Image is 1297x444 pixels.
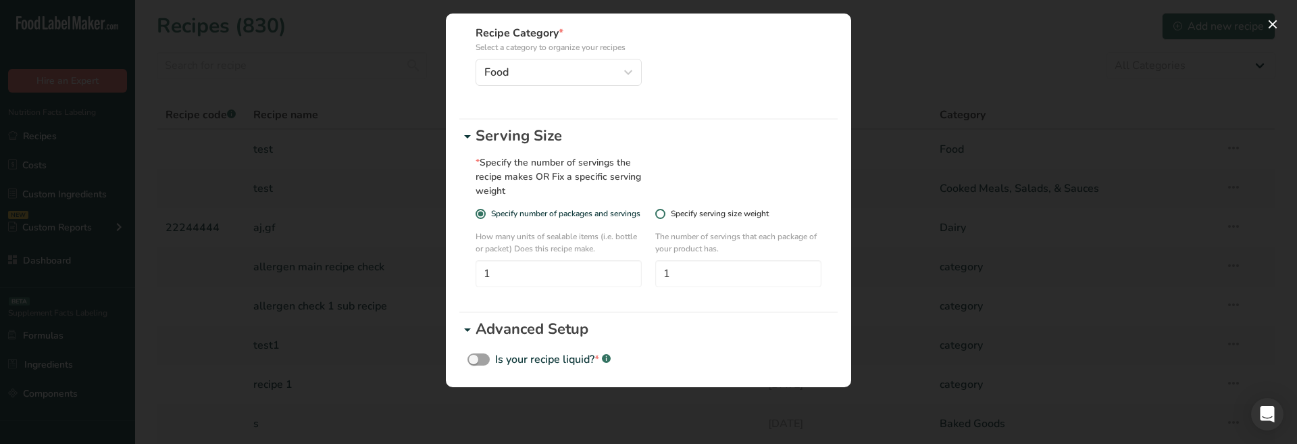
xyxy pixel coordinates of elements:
[495,351,611,368] div: Is your recipe liquid?
[459,318,838,341] div: Advanced Setup
[476,230,642,255] p: How many units of sealable items (i.e. bottle or packet) Does this recipe make.
[476,25,642,53] label: Recipe Category
[655,230,821,255] p: The number of servings that each package of your product has.
[1251,398,1283,430] div: Open Intercom Messenger
[484,64,509,80] span: Food
[476,59,642,86] button: Food
[476,318,838,341] p: Advanced Setup
[476,155,642,198] div: Specify the number of servings the recipe makes OR Fix a specific serving weight
[476,125,838,147] p: Serving Size
[671,209,769,219] div: Specify serving size weight
[459,125,838,147] div: Serving Size
[476,41,642,53] p: Select a category to organize your recipes
[486,209,640,219] span: Specify number of packages and servings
